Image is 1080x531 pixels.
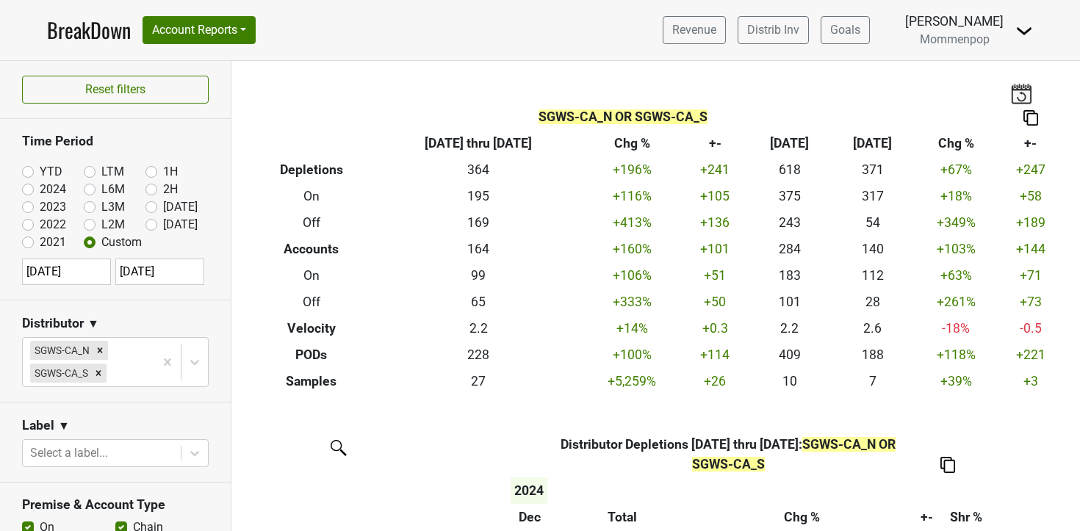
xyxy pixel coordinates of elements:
img: Copy to clipboard [1023,110,1038,126]
td: +105 [682,184,748,210]
th: Chg % [696,504,909,530]
label: [DATE] [163,198,198,216]
label: Custom [101,234,142,251]
td: +39 % [915,368,998,394]
td: 164 [375,236,581,263]
img: Copy to clipboard [940,457,955,472]
td: +160 % [582,236,683,263]
th: &nbsp;: activate to sort column ascending [548,477,696,504]
label: 2022 [40,216,66,234]
td: 54 [831,210,914,236]
th: Distributor Depletions [DATE] thru [DATE] : [548,431,908,477]
td: +261 % [915,289,998,315]
td: +116 % [582,184,683,210]
td: 28 [831,289,914,315]
span: SGWS-CA_N OR SGWS-CA_S [692,437,896,471]
td: +241 [682,157,748,184]
td: +50 [682,289,748,315]
a: Revenue [663,16,726,44]
td: 183 [748,263,831,289]
td: +18 % [915,184,998,210]
th: Chg % [915,131,998,157]
td: 140 [831,236,914,263]
label: YTD [40,163,62,181]
span: ▼ [87,315,99,333]
th: [DATE] thru [DATE] [375,131,581,157]
label: [DATE] [163,216,198,234]
td: 2.2 [748,315,831,342]
label: L3M [101,198,125,216]
td: +136 [682,210,748,236]
td: 2.6 [831,315,914,342]
td: 409 [748,342,831,368]
span: SGWS-CA_N OR SGWS-CA_S [539,109,708,124]
input: YYYY-MM-DD [115,259,204,285]
td: 65 [375,289,581,315]
th: Velocity [248,315,375,342]
td: +247 [998,157,1064,184]
th: &nbsp;: activate to sort column ascending [696,477,909,504]
img: filter [325,435,349,458]
td: +106 % [582,263,683,289]
td: +413 % [582,210,683,236]
th: Off [248,210,375,236]
td: 243 [748,210,831,236]
a: Distrib Inv [738,16,809,44]
img: last_updated_date [1010,83,1032,104]
div: SGWS-CA_N [30,341,92,360]
th: Off [248,289,375,315]
div: Remove SGWS-CA_S [90,364,107,383]
a: Goals [821,16,870,44]
td: +71 [998,263,1064,289]
label: 1H [163,163,178,181]
td: +3 [998,368,1064,394]
label: 2021 [40,234,66,251]
td: 101 [748,289,831,315]
th: &nbsp;: activate to sort column ascending [325,477,511,504]
td: +349 % [915,210,998,236]
h3: Premise & Account Type [22,497,209,513]
td: 618 [748,157,831,184]
div: [PERSON_NAME] [905,12,1004,31]
label: 2023 [40,198,66,216]
th: 2024: activate to sort column ascending [511,477,548,504]
td: 364 [375,157,581,184]
h3: Time Period [22,134,209,149]
th: Total [548,504,696,530]
a: BreakDown [47,15,131,46]
h3: Distributor [22,316,84,331]
td: 27 [375,368,581,394]
th: PODs [248,342,375,368]
td: +67 % [915,157,998,184]
td: 2.2 [375,315,581,342]
td: +118 % [915,342,998,368]
span: Mommenpop [920,32,990,46]
th: Samples [248,368,375,394]
th: [DATE] [748,131,831,157]
th: +- [682,131,748,157]
button: Reset filters [22,76,209,104]
th: +- [998,131,1064,157]
td: +103 % [915,236,998,263]
th: Shr % [945,504,987,530]
th: &nbsp;: activate to sort column ascending [945,477,987,504]
button: Account Reports [143,16,256,44]
th: [DATE] [831,131,914,157]
label: 2H [163,181,178,198]
td: +73 [998,289,1064,315]
input: YYYY-MM-DD [22,259,111,285]
td: +333 % [582,289,683,315]
td: -18 % [915,315,998,342]
td: +51 [682,263,748,289]
label: L6M [101,181,125,198]
td: 7 [831,368,914,394]
th: On [248,263,375,289]
th: &nbsp;: activate to sort column ascending [908,477,945,504]
td: 317 [831,184,914,210]
td: +5,259 % [582,368,683,394]
td: 169 [375,210,581,236]
th: Chg % [582,131,683,157]
td: +63 % [915,263,998,289]
td: 371 [831,157,914,184]
td: +114 [682,342,748,368]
